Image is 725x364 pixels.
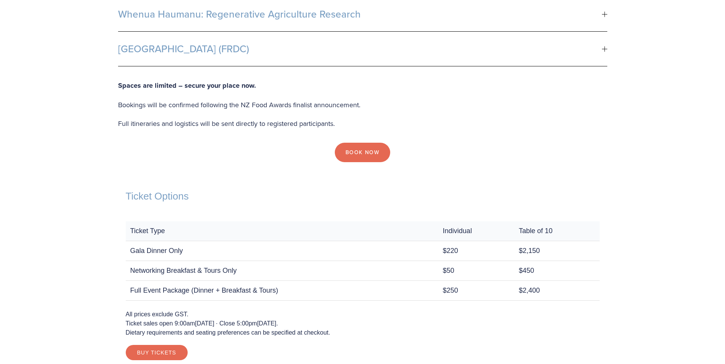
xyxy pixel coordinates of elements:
[126,221,600,301] table: Ticket options and pricing
[126,190,600,202] h2: Ticket Options
[514,221,600,241] th: Table of 10
[118,8,602,20] span: Whenua Haumanu: Regenerative Agriculture Research
[118,99,607,111] p: Bookings will be confirmed following the NZ Food Awards finalist announcement.
[514,241,600,261] td: $2,150
[118,32,607,66] button: [GEOGRAPHIC_DATA] (FRDC)
[118,43,602,55] span: [GEOGRAPHIC_DATA] (FRDC)
[118,118,607,130] p: Full itineraries and logistics will be sent directly to registered participants.
[126,310,600,337] p: All prices exclude GST. Ticket sales open 9:00am[DATE] · Close 5:00pm[DATE]. Dietary requirements...
[126,241,438,261] td: Gala Dinner Only
[335,143,390,163] a: Book Now
[438,221,514,241] th: Individual
[438,241,514,261] td: $220
[438,261,514,280] td: $50
[438,280,514,300] td: $250
[126,261,438,280] td: Networking Breakfast & Tours Only
[514,280,600,300] td: $2,400
[126,280,438,300] td: Full Event Package (Dinner + Breakfast & Tours)
[118,81,256,90] strong: Spaces are limited – secure your place now.
[126,345,188,360] a: Buy Tickets
[126,221,438,241] th: Ticket Type
[514,261,600,280] td: $450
